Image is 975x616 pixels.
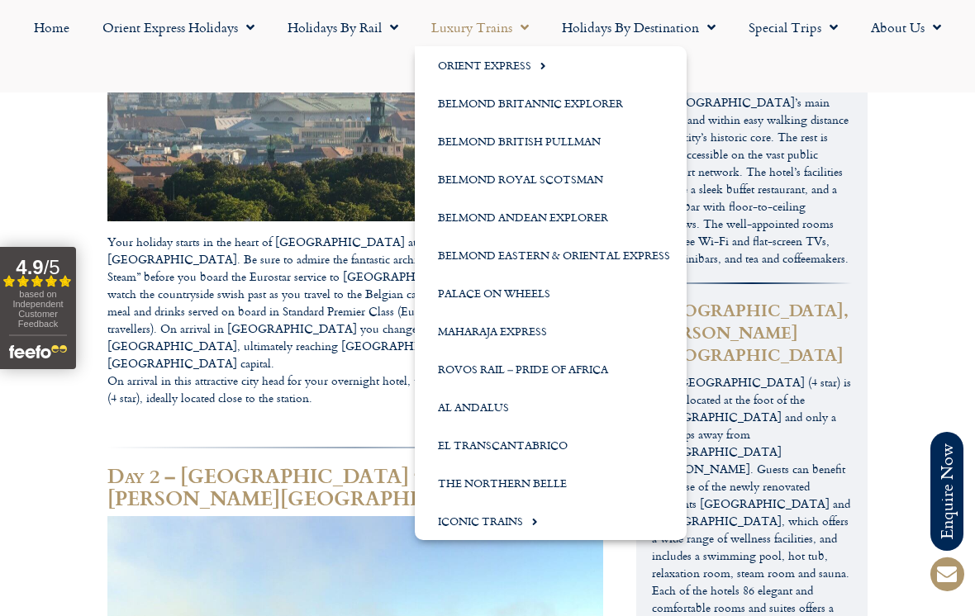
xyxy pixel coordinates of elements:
[17,8,86,46] a: Home
[415,122,687,160] a: Belmond British Pullman
[415,502,687,540] a: Iconic Trains
[86,8,271,46] a: Orient Express Holidays
[415,274,687,312] a: Palace on Wheels
[415,46,687,84] a: Orient Express
[271,8,415,46] a: Holidays by Rail
[415,8,545,46] a: Luxury Trains
[415,198,687,236] a: Belmond Andean Explorer
[415,160,687,198] a: Belmond Royal Scotsman
[415,350,687,388] a: Rovos Rail – Pride of Africa
[415,236,687,274] a: Belmond Eastern & Oriental Express
[415,46,687,540] ul: Luxury Trains
[8,8,967,84] nav: Menu
[415,84,687,122] a: Belmond Britannic Explorer
[415,426,687,464] a: El Transcantabrico
[732,8,854,46] a: Special Trips
[415,388,687,426] a: Al Andalus
[854,8,958,46] a: About Us
[545,8,732,46] a: Holidays by Destination
[415,464,687,502] a: The Northern Belle
[415,312,687,350] a: Maharaja Express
